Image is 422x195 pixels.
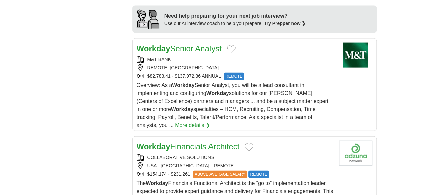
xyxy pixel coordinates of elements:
[224,73,244,80] span: REMOTE
[147,57,171,62] a: M&T BANK
[193,171,247,178] span: ABOVE AVERAGE SALARY
[137,142,170,151] strong: Workday
[245,143,253,151] button: Add to favorite jobs
[137,154,334,161] div: COLLABORATIVE SOLUTIONS
[137,171,334,178] div: $154,174 - $231,261
[137,44,170,53] strong: Workday
[137,162,334,169] div: USA - [GEOGRAPHIC_DATA] - REMOTE
[206,90,229,96] strong: Workday
[146,180,168,186] strong: Workday
[137,73,334,80] div: $82,783.41 - $137,972.36 ANNUAL
[137,44,222,53] a: WorkdaySenior Analyst
[227,45,236,53] button: Add to favorite jobs
[175,121,210,129] a: More details ❯
[172,82,194,88] strong: Workday
[137,64,334,71] div: REMOTE, [GEOGRAPHIC_DATA]
[137,142,240,151] a: WorkdayFinancials Architect
[248,171,269,178] span: REMOTE
[164,20,306,27] div: Use our AI interview coach to help you prepare.
[264,21,306,26] a: Try Prepper now ❯
[137,82,329,128] span: Overview: As a Senior Analyst, you will be a lead consultant in implementing and configuring solu...
[339,43,372,68] img: M&T Bank logo
[339,141,372,166] img: Company logo
[171,106,193,112] strong: Workday
[164,12,306,20] div: Need help preparing for your next job interview?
